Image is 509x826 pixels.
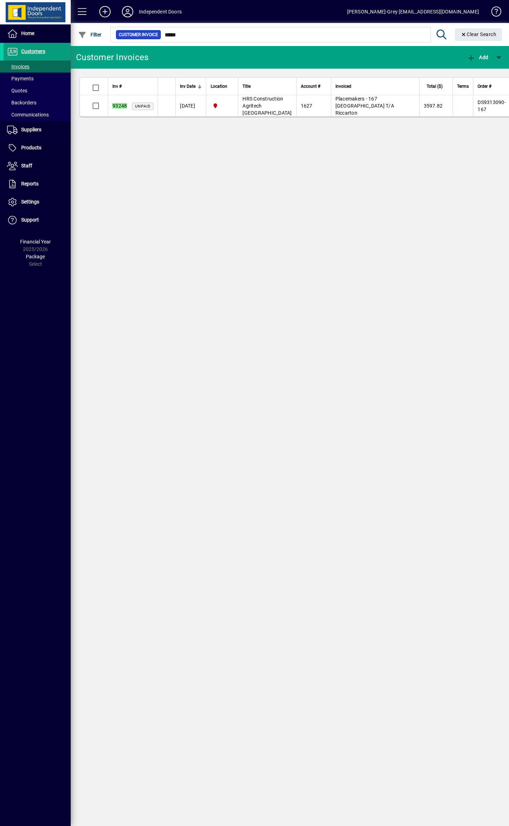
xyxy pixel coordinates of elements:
span: Suppliers [21,127,41,132]
span: Settings [21,199,39,205]
span: Staff [21,163,32,168]
span: Order # [478,82,491,90]
div: Location [211,82,234,90]
span: Inv Date [180,82,195,90]
a: Payments [4,73,71,85]
span: HRS Construction Agritech [GEOGRAPHIC_DATA] [242,96,292,116]
td: 3597.82 [419,95,453,116]
td: [DATE] [175,95,206,116]
a: Reports [4,175,71,193]
span: Location [211,82,227,90]
span: Payments [7,76,34,81]
a: Invoices [4,61,71,73]
span: Package [26,254,45,259]
span: Total ($) [427,82,443,90]
span: Quotes [7,88,27,93]
span: Home [21,30,34,36]
a: Products [4,139,71,157]
a: Quotes [4,85,71,97]
span: Products [21,145,41,150]
span: Account # [301,82,320,90]
button: Profile [116,5,139,18]
span: Clear Search [461,31,497,37]
span: Backorders [7,100,36,105]
span: Communications [7,112,49,117]
button: Add [465,51,490,64]
span: Title [242,82,251,90]
div: Independent Doors [139,6,182,17]
div: Customer Invoices [76,52,148,63]
span: DS9313090-167 [478,99,506,112]
span: Support [21,217,39,223]
span: Unpaid [135,104,151,109]
span: Add [467,55,488,60]
span: 1627 [301,103,312,109]
a: Home [4,25,71,42]
a: Backorders [4,97,71,109]
span: Customers [21,48,45,54]
span: Customer Invoice [119,31,158,38]
div: Account # [301,82,327,90]
a: Communications [4,109,71,121]
a: Knowledge Base [486,1,500,24]
button: Clear [455,28,502,41]
span: Reports [21,181,39,187]
span: Terms [457,82,469,90]
div: Inv Date [180,82,202,90]
button: Add [94,5,116,18]
span: Placemakers - 167 [GEOGRAPHIC_DATA] T/A Riccarton [335,96,394,116]
a: Staff [4,157,71,175]
button: Filter [76,28,104,41]
span: Invoices [7,64,29,69]
a: Support [4,211,71,229]
a: Settings [4,193,71,211]
span: Inv # [112,82,122,90]
div: Inv # [112,82,153,90]
div: Title [242,82,292,90]
span: Invoiced [335,82,351,90]
span: Financial Year [20,239,51,245]
div: [PERSON_NAME]-Grey [EMAIL_ADDRESS][DOMAIN_NAME] [347,6,479,17]
div: Total ($) [424,82,449,90]
span: Christchurch [211,102,234,110]
em: 93248 [112,103,127,109]
div: Order # [478,82,506,90]
div: Invoiced [335,82,415,90]
span: Filter [78,32,102,38]
a: Suppliers [4,121,71,139]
